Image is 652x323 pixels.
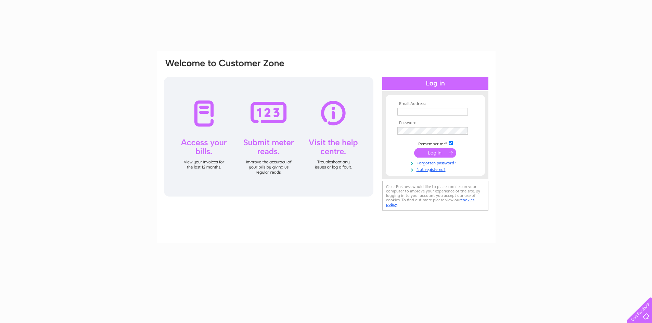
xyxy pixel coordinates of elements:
[396,140,475,147] td: Remember me?
[397,166,475,172] a: Not registered?
[414,148,456,158] input: Submit
[386,198,474,207] a: cookies policy
[396,102,475,106] th: Email Address:
[396,121,475,125] th: Password:
[382,181,488,211] div: Clear Business would like to place cookies on your computer to improve your experience of the sit...
[397,159,475,166] a: Forgotten password?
